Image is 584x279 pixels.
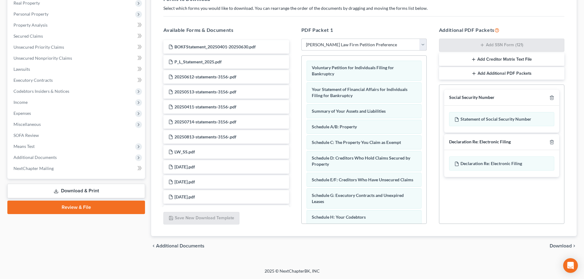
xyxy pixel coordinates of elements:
span: Lawsuits [13,66,30,72]
a: Lawsuits [9,64,145,75]
span: [DATE].pdf [174,179,195,184]
span: Your Statement of Financial Affairs for Individuals Filing for Bankruptcy [312,87,407,98]
a: Unsecured Nonpriority Claims [9,53,145,64]
h5: Available Forms & Documents [163,26,289,34]
span: Download [550,243,572,248]
span: Voluntary Petition for Individuals Filing for Bankruptcy [312,65,394,76]
div: Social Security Number [449,95,494,100]
a: Download & Print [7,184,145,198]
div: Statement of Social Security Number [449,112,554,126]
button: Add Additional PDF Packets [439,67,564,80]
a: SOFA Review [9,130,145,141]
a: Review & File [7,201,145,214]
span: Property Analysis [13,22,48,28]
span: Secured Claims [13,33,43,39]
i: chevron_left [151,243,156,248]
div: Declaration Re: Electronic Filing [449,139,511,145]
span: SOFA Review [13,133,39,138]
button: Save New Download Template [163,212,239,225]
span: Schedule G: Executory Contracts and Unexpired Leases [312,193,404,204]
a: Property Analysis [9,20,145,31]
span: Additional Documents [156,243,204,248]
span: Codebtors Insiders & Notices [13,89,69,94]
div: Open Intercom Messenger [563,258,578,273]
a: Executory Contracts [9,75,145,86]
span: Schedule C: The Property You Claim as Exempt [312,140,401,145]
span: 20250612-statements-3156-.pdf [174,74,236,79]
button: Add Creditor Matrix Text File [439,53,564,66]
span: Personal Property [13,11,48,17]
span: [DATE].pdf [174,164,195,169]
span: Schedule H: Your Codebtors [312,214,366,220]
button: Download chevron_right [550,243,577,248]
span: 20250411-statements-3156-.pdf [174,104,236,109]
span: BOKFStatement_20250401-20250630.pdf [174,44,256,49]
span: Unsecured Priority Claims [13,44,64,50]
span: 20250513-statements-3156-.pdf [174,89,236,94]
span: Summary of Your Assets and Liabilities [312,108,386,114]
div: 2025 © NextChapterBK, INC [117,268,467,279]
span: Means Test [13,144,35,149]
span: Additional Documents [13,155,57,160]
span: 20250813-statements-3156-.pdf [174,134,236,139]
i: chevron_right [572,243,577,248]
a: Unsecured Priority Claims [9,42,145,53]
span: Real Property [13,0,40,6]
p: Select which forms you would like to download. You can rearrange the order of the documents by dr... [163,5,564,11]
h5: Additional PDF Packets [439,26,564,34]
span: Expenses [13,111,31,116]
span: Executory Contracts [13,77,53,83]
span: Unsecured Nonpriority Claims [13,55,72,61]
span: P_L_Statement_2025.pdf [174,59,222,64]
span: 20250714-statements-3156-.pdf [174,119,236,124]
span: Schedule A/B: Property [312,124,357,129]
span: Schedule E/F: Creditors Who Have Unsecured Claims [312,177,413,182]
span: Miscellaneous [13,122,41,127]
h5: PDF Packet 1 [301,26,427,34]
span: Declaration Re: Electronic Filing [460,161,522,166]
a: chevron_left Additional Documents [151,243,204,248]
span: Income [13,100,28,105]
span: LW_SS.pdf [174,149,195,154]
span: Schedule D: Creditors Who Hold Claims Secured by Property [312,155,410,167]
span: NextChapter Mailing [13,166,54,171]
a: NextChapter Mailing [9,163,145,174]
button: Add SSN Form (121) [439,39,564,52]
a: Secured Claims [9,31,145,42]
span: [DATE].pdf [174,194,195,199]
